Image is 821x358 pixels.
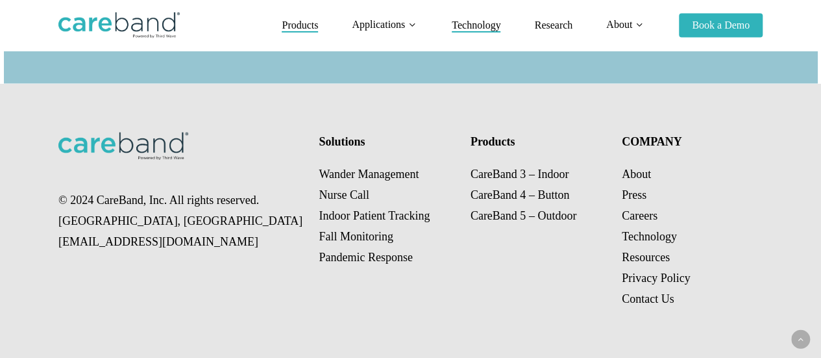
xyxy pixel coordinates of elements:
span: About [606,19,632,30]
a: Pandemic Response [319,251,412,264]
a: About [622,168,651,181]
h4: Products [471,133,608,151]
span: Technology [452,19,500,31]
a: Products [282,20,318,31]
a: Privacy Policy [622,272,691,285]
a: CareBand 5 – Outdoor [471,209,576,222]
p: Wander Management Nurse Call Indoor Patient Tracking Fall Monitoring [319,164,456,268]
h4: Solutions [319,133,456,151]
a: Careers [622,209,657,222]
a: Technology [452,20,500,31]
span: Products [282,19,318,31]
span: Applications [352,19,405,30]
h4: COMPANY [622,133,759,151]
a: CareBand 3 – Indoor [471,168,569,181]
a: Resources [622,251,670,264]
a: CareBand 4 – Button [471,188,569,201]
a: Research [534,20,572,31]
a: Back to top [791,330,810,349]
a: Applications [352,19,418,31]
a: Contact Us [622,292,674,305]
span: Research [534,19,572,31]
a: Press [622,188,646,201]
span: Book a Demo [692,19,750,31]
a: Technology [622,230,677,243]
a: About [606,19,645,31]
a: Book a Demo [679,20,763,31]
p: © 2024 CareBand, Inc. All rights reserved. [GEOGRAPHIC_DATA], [GEOGRAPHIC_DATA] [EMAIL_ADDRESS][D... [58,190,305,252]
